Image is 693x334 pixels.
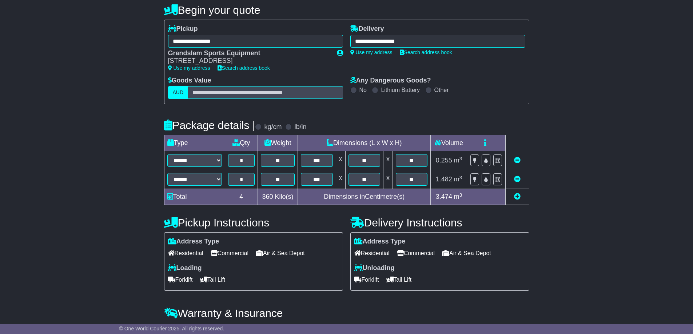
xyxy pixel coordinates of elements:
[168,248,203,259] span: Residential
[294,123,306,131] label: lb/in
[459,156,462,161] sup: 3
[436,193,452,200] span: 3.474
[168,25,198,33] label: Pickup
[164,4,529,16] h4: Begin your quote
[168,264,202,272] label: Loading
[434,86,449,93] label: Other
[454,176,462,183] span: m
[514,176,521,183] a: Remove this item
[211,248,248,259] span: Commercial
[164,307,529,319] h4: Warranty & Insurance
[168,65,210,71] a: Use my address
[164,135,225,151] td: Type
[354,248,390,259] span: Residential
[168,57,330,65] div: [STREET_ADDRESS]
[164,217,343,229] h4: Pickup Instructions
[168,49,330,57] div: Grandslam Sports Equipment
[225,135,258,151] td: Qty
[354,274,379,285] span: Forklift
[350,49,393,55] a: Use my address
[400,49,452,55] a: Search address book
[298,189,431,205] td: Dimensions in Centimetre(s)
[168,238,219,246] label: Address Type
[431,135,467,151] td: Volume
[258,135,298,151] td: Weight
[350,77,431,85] label: Any Dangerous Goods?
[336,151,345,170] td: x
[459,175,462,180] sup: 3
[359,86,367,93] label: No
[436,176,452,183] span: 1.482
[258,189,298,205] td: Kilo(s)
[383,170,393,189] td: x
[200,274,226,285] span: Tail Lift
[262,193,273,200] span: 360
[119,326,224,331] span: © One World Courier 2025. All rights reserved.
[397,248,435,259] span: Commercial
[514,157,521,164] a: Remove this item
[459,192,462,198] sup: 3
[350,25,384,33] label: Delivery
[381,86,420,93] label: Lithium Battery
[336,170,345,189] td: x
[164,189,225,205] td: Total
[383,151,393,170] td: x
[225,189,258,205] td: 4
[354,264,395,272] label: Unloading
[386,274,412,285] span: Tail Lift
[514,193,521,200] a: Add new item
[168,86,188,99] label: AUD
[454,157,462,164] span: m
[354,238,406,246] label: Address Type
[442,248,491,259] span: Air & Sea Depot
[168,77,211,85] label: Goods Value
[168,274,193,285] span: Forklift
[164,119,255,131] h4: Package details |
[164,323,529,331] div: All our quotes include a $ FreightSafe warranty.
[264,123,282,131] label: kg/cm
[436,157,452,164] span: 0.255
[298,135,431,151] td: Dimensions (L x W x H)
[454,193,462,200] span: m
[350,217,529,229] h4: Delivery Instructions
[256,248,305,259] span: Air & Sea Depot
[238,323,248,330] span: 250
[218,65,270,71] a: Search address book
